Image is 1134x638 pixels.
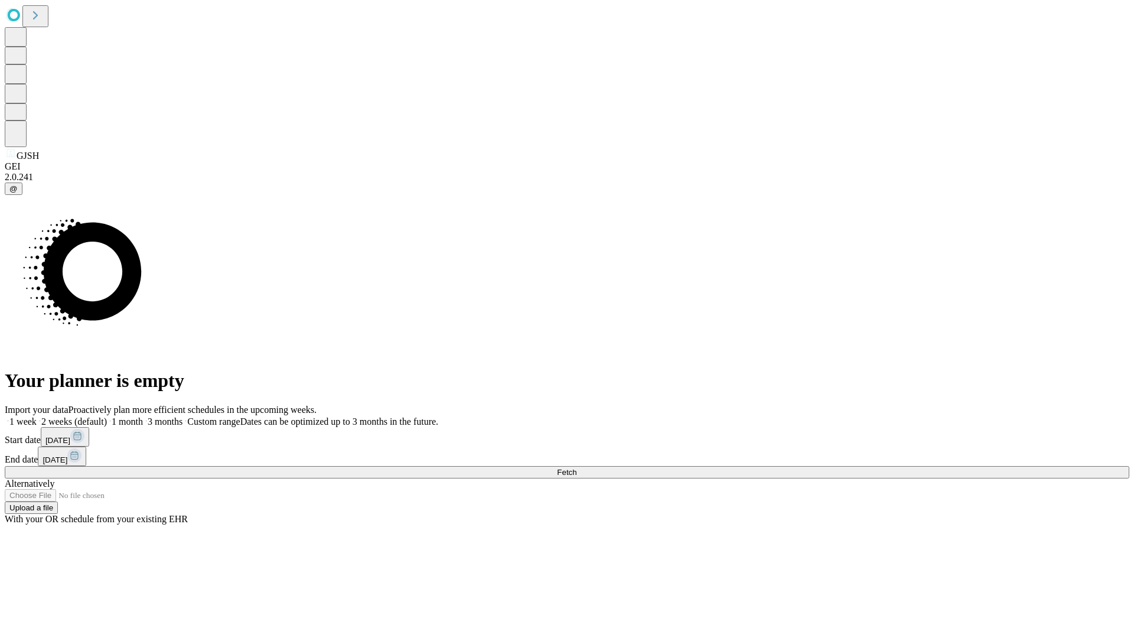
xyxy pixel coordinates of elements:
span: @ [9,184,18,193]
button: [DATE] [38,447,86,466]
button: [DATE] [41,427,89,447]
span: 1 week [9,416,37,427]
span: Import your data [5,405,69,415]
button: Upload a file [5,502,58,514]
span: Dates can be optimized up to 3 months in the future. [240,416,438,427]
span: Fetch [557,468,576,477]
h1: Your planner is empty [5,370,1129,392]
span: 2 weeks (default) [41,416,107,427]
span: [DATE] [43,455,67,464]
span: Alternatively [5,479,54,489]
button: Fetch [5,466,1129,479]
span: With your OR schedule from your existing EHR [5,514,188,524]
div: End date [5,447,1129,466]
div: Start date [5,427,1129,447]
span: Proactively plan more efficient schedules in the upcoming weeks. [69,405,317,415]
div: GEI [5,161,1129,172]
button: @ [5,183,22,195]
span: GJSH [17,151,39,161]
span: Custom range [187,416,240,427]
span: 1 month [112,416,143,427]
span: 3 months [148,416,183,427]
span: [DATE] [45,436,70,445]
div: 2.0.241 [5,172,1129,183]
